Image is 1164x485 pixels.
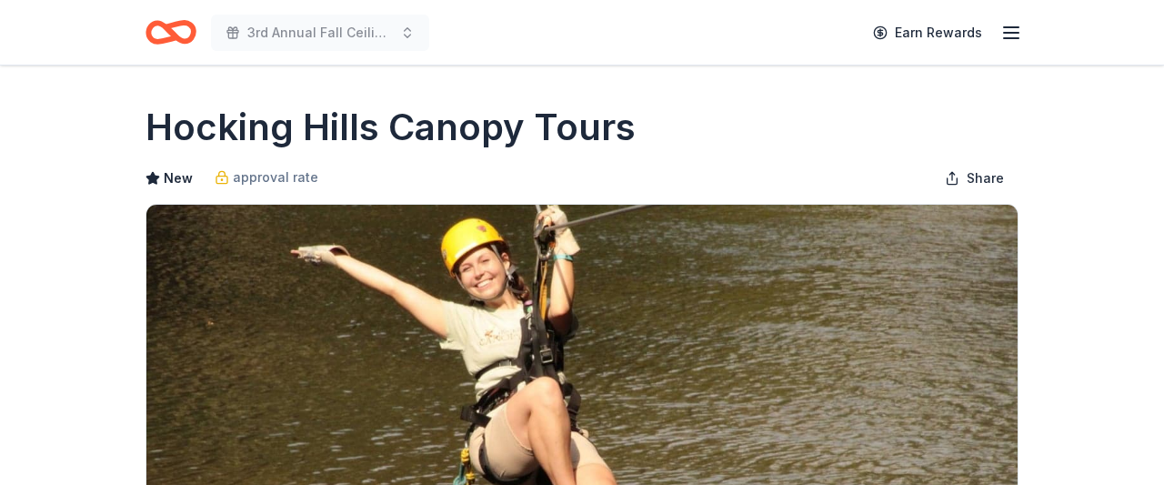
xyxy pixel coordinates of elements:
a: approval rate [215,167,318,188]
span: New [164,167,193,189]
button: 3rd Annual Fall Ceilidh and Fundraiser [211,15,429,51]
span: approval rate [233,167,318,188]
span: 3rd Annual Fall Ceilidh and Fundraiser [247,22,393,44]
h1: Hocking Hills Canopy Tours [145,102,636,153]
a: Home [145,11,196,54]
button: Share [930,160,1018,197]
a: Earn Rewards [862,16,993,49]
span: Share [967,167,1004,189]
